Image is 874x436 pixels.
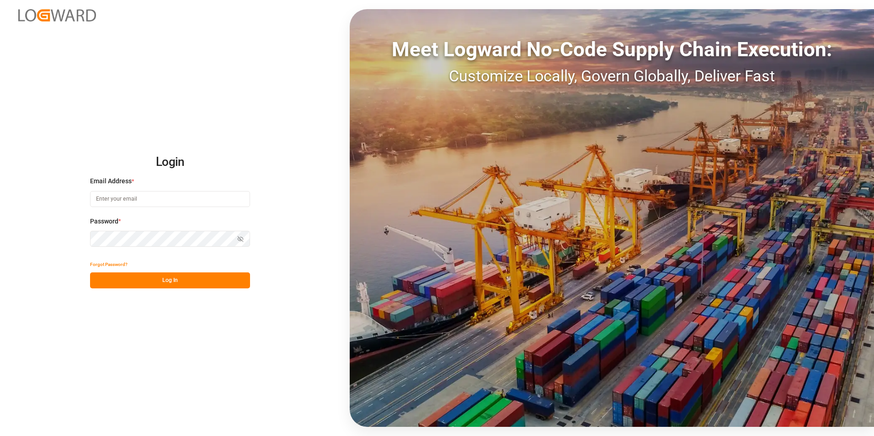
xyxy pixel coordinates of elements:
[90,191,250,207] input: Enter your email
[90,217,118,226] span: Password
[90,176,132,186] span: Email Address
[90,256,128,272] button: Forgot Password?
[350,64,874,88] div: Customize Locally, Govern Globally, Deliver Fast
[90,272,250,288] button: Log In
[350,34,874,64] div: Meet Logward No-Code Supply Chain Execution:
[90,148,250,177] h2: Login
[18,9,96,21] img: Logward_new_orange.png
